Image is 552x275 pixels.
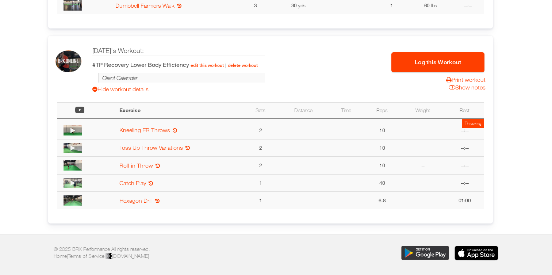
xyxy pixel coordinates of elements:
[64,0,82,11] img: thumbnail.png
[244,139,278,157] td: 2
[68,253,104,259] a: Terms of Service
[92,61,258,68] span: #TP Recovery Lower Body Efficiency
[54,253,67,259] a: Home
[228,63,258,68] a: delete workout
[445,139,484,157] td: --:--
[455,246,498,260] img: Download the BRX Performance app for iOS
[445,102,484,119] th: Rest
[244,102,278,119] th: Sets
[329,102,363,119] th: Time
[64,160,82,171] img: thumbnail.png
[54,246,271,260] p: © 2025 BRX Performance All rights reserved. | |
[119,127,170,133] a: Kneeling ER Throws
[401,157,445,174] td: --
[64,125,82,135] img: thumbnail.png
[445,84,486,91] div: Show notes
[401,246,449,260] img: Download the BRX Performance app for Google Play
[278,102,329,119] th: Distance
[445,192,484,209] td: 01:00
[244,192,278,209] td: 1
[445,174,484,192] td: --:--
[244,174,278,192] td: 1
[391,52,484,72] button: Log this Workout
[119,197,153,204] a: Hexagon Drill
[462,119,484,128] div: Throwing
[119,162,153,169] a: Roll-in Throw
[298,2,306,8] span: yds
[244,119,278,139] td: 2
[64,178,82,188] img: thumbnail.png
[431,2,437,8] span: lbs
[401,102,445,119] th: Weight
[55,50,81,72] img: ios_large.PNG
[364,157,401,174] td: 10
[64,143,82,153] img: thumbnail.png
[442,76,486,83] a: Print workout
[119,180,146,186] a: Catch Play
[225,62,226,68] span: |
[364,102,401,119] th: Reps
[92,85,265,93] a: Hide workout details
[364,192,401,209] td: 6-8
[244,157,278,174] td: 2
[364,174,401,192] td: 40
[364,119,401,139] td: 10
[106,253,112,260] img: colorblack-fill
[64,195,82,206] img: thumbnail.png
[445,157,484,174] td: --:--
[119,144,183,151] a: Toss Up Throw Variations
[98,73,265,83] h5: Client Calendar
[191,63,224,68] a: edit this workout
[115,2,175,9] a: Dumbbell Farmers Walk
[364,139,401,157] td: 10
[116,102,244,119] th: Exercise
[92,46,265,56] div: [DATE] 's Workout:
[445,119,484,139] td: --:--
[106,253,149,259] a: [DOMAIN_NAME]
